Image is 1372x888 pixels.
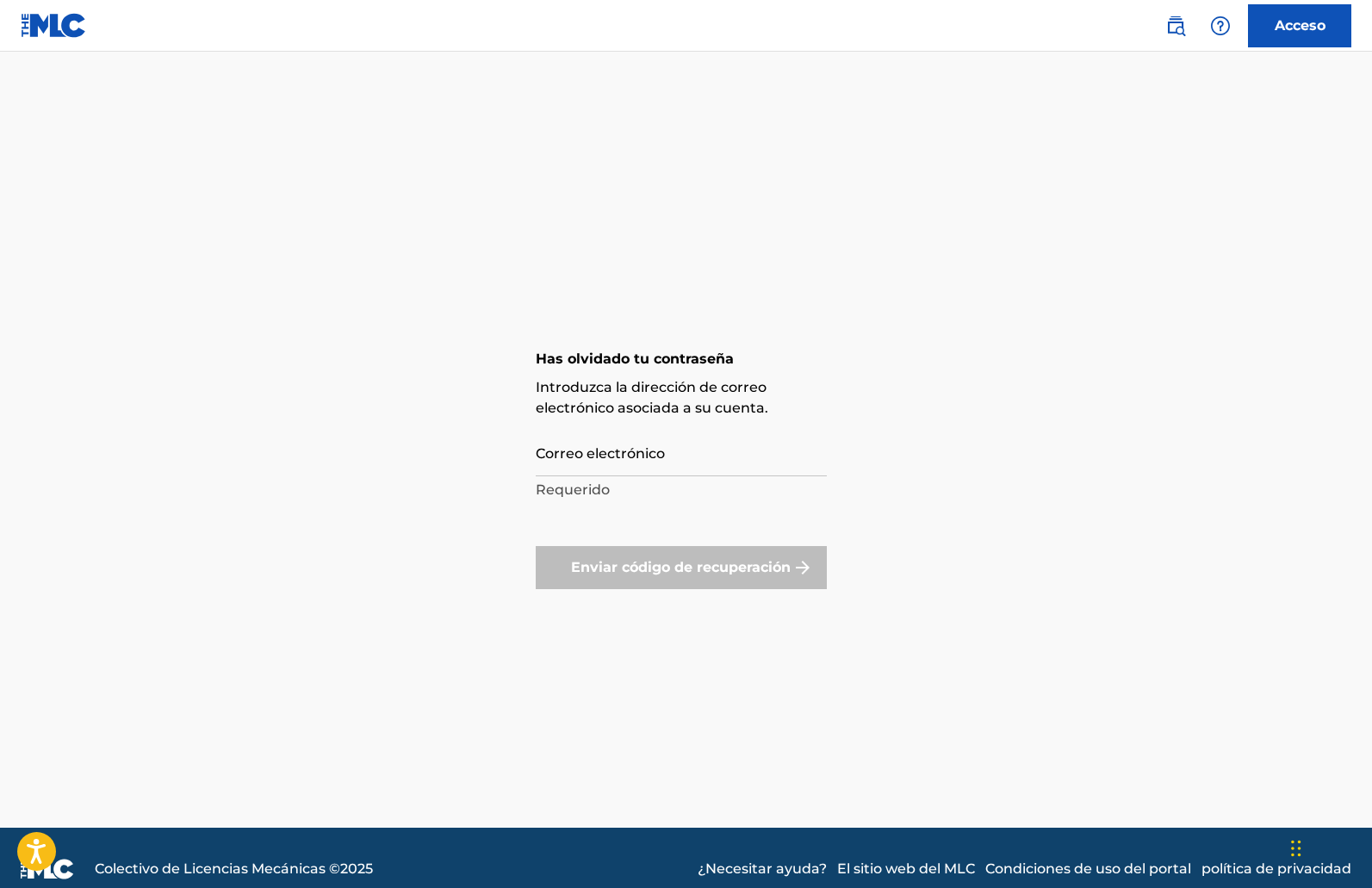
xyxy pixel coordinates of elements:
font: ¿Necesitar ayuda? [698,860,827,877]
font: Has olvidado tu contraseña [536,351,734,367]
font: El sitio web del MLC [837,860,975,877]
font: Acceso [1275,17,1325,34]
img: Logotipo del MLC [21,13,87,38]
a: Acceso [1248,4,1351,47]
a: El sitio web del MLC [837,859,975,879]
font: 2025 [340,860,373,877]
font: Requerido [536,481,610,498]
a: ¿Necesitar ayuda? [698,859,827,879]
a: política de privacidad [1201,859,1351,879]
div: Ayuda [1203,9,1238,43]
font: Condiciones de uso del portal [985,860,1191,877]
font: Colectivo de Licencias Mecánicas © [95,860,340,877]
font: política de privacidad [1201,860,1351,877]
img: ayuda [1210,16,1231,36]
a: Búsqueda pública [1158,9,1193,43]
a: Condiciones de uso del portal [985,859,1191,879]
img: buscar [1165,16,1186,36]
div: Arrastrar [1291,823,1301,874]
img: logo [21,859,74,879]
font: Introduzca la dirección de correo electrónico asociada a su cuenta. [536,379,768,416]
iframe: Widget de chat [1286,805,1372,888]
